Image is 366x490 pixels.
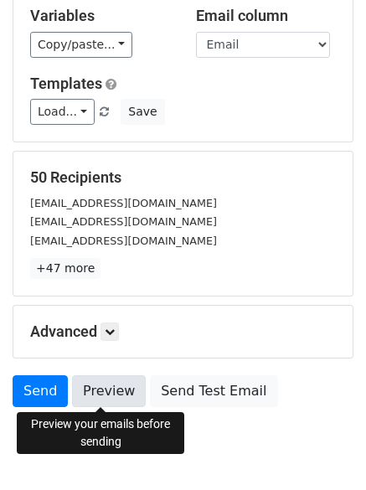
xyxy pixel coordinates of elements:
a: Load... [30,99,95,125]
small: [EMAIL_ADDRESS][DOMAIN_NAME] [30,197,217,209]
button: Save [121,99,164,125]
a: +47 more [30,258,101,279]
h5: 50 Recipients [30,168,336,187]
a: Templates [30,75,102,92]
a: Copy/paste... [30,32,132,58]
h5: Variables [30,7,171,25]
small: [EMAIL_ADDRESS][DOMAIN_NAME] [30,215,217,228]
div: Preview your emails before sending [17,412,184,454]
a: Preview [72,375,146,407]
h5: Email column [196,7,337,25]
small: [EMAIL_ADDRESS][DOMAIN_NAME] [30,235,217,247]
a: Send Test Email [150,375,277,407]
iframe: Chat Widget [282,410,366,490]
h5: Advanced [30,322,336,341]
a: Send [13,375,68,407]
